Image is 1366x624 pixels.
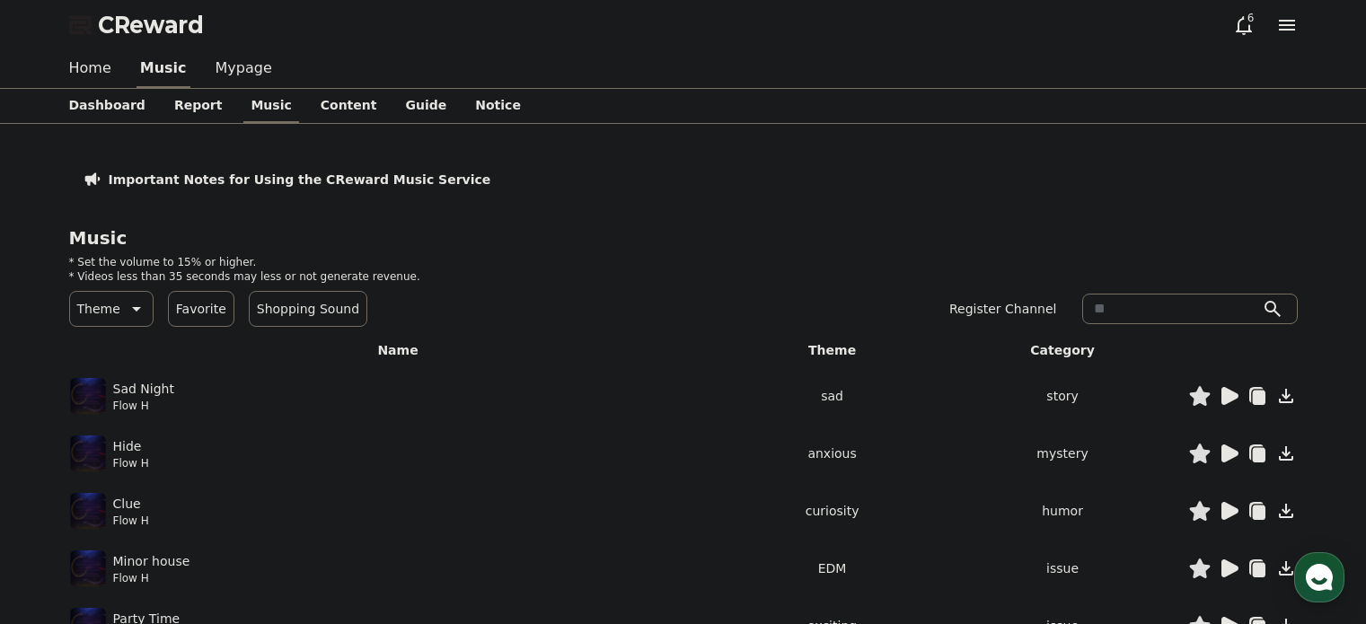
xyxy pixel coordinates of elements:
a: CReward [69,11,204,40]
a: Content [306,89,392,123]
h4: Music [69,228,1298,248]
button: Shopping Sound [249,291,367,327]
th: Name [69,334,727,367]
a: Guide [391,89,461,123]
a: Music [137,50,190,88]
img: music [70,378,106,414]
a: Music [243,89,298,123]
p: * Videos less than 35 seconds may less or not generate revenue. [69,269,420,284]
th: Category [938,334,1188,367]
td: curiosity [727,482,938,540]
td: anxious [727,425,938,482]
p: Flow H [113,514,149,528]
img: music [70,435,106,471]
p: Flow H [113,571,190,585]
td: sad [727,367,938,425]
td: humor [938,482,1188,540]
img: music [70,550,106,586]
button: Theme [69,291,154,327]
td: story [938,367,1188,425]
a: Report [160,89,237,123]
img: music [70,493,106,529]
p: * Set the volume to 15% or higher. [69,255,420,269]
p: Sad Night [113,380,174,399]
th: Theme [727,334,938,367]
p: Minor house [113,552,190,571]
td: issue [938,540,1188,597]
a: Dashboard [55,89,160,123]
div: 6 [1244,11,1258,25]
a: 6 [1233,14,1255,36]
p: Flow H [113,399,174,413]
a: Notice [461,89,535,123]
td: mystery [938,425,1188,482]
td: EDM [727,540,938,597]
a: Home [55,50,126,88]
button: Register Channel [931,293,1075,325]
span: CReward [98,11,204,40]
p: Flow H [113,456,149,470]
a: Mypage [201,50,286,88]
button: Favorite [168,291,234,327]
p: Hide [113,437,142,456]
p: Clue [113,495,141,514]
a: Important Notes for Using the CReward Music Service [109,171,491,189]
p: Theme [77,296,120,321]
